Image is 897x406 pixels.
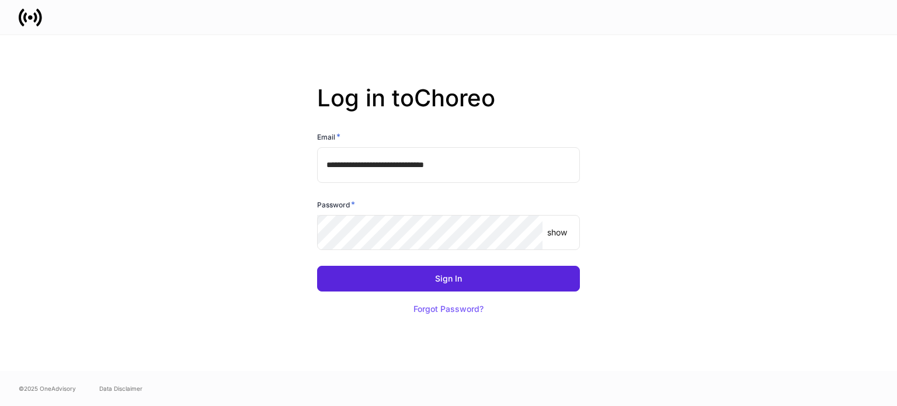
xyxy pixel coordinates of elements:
[99,384,142,393] a: Data Disclaimer
[547,227,567,238] p: show
[413,305,484,313] div: Forgot Password?
[317,84,580,131] h2: Log in to Choreo
[399,296,498,322] button: Forgot Password?
[317,266,580,292] button: Sign In
[317,199,355,210] h6: Password
[435,275,462,283] div: Sign In
[317,131,340,143] h6: Email
[19,384,76,393] span: © 2025 OneAdvisory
